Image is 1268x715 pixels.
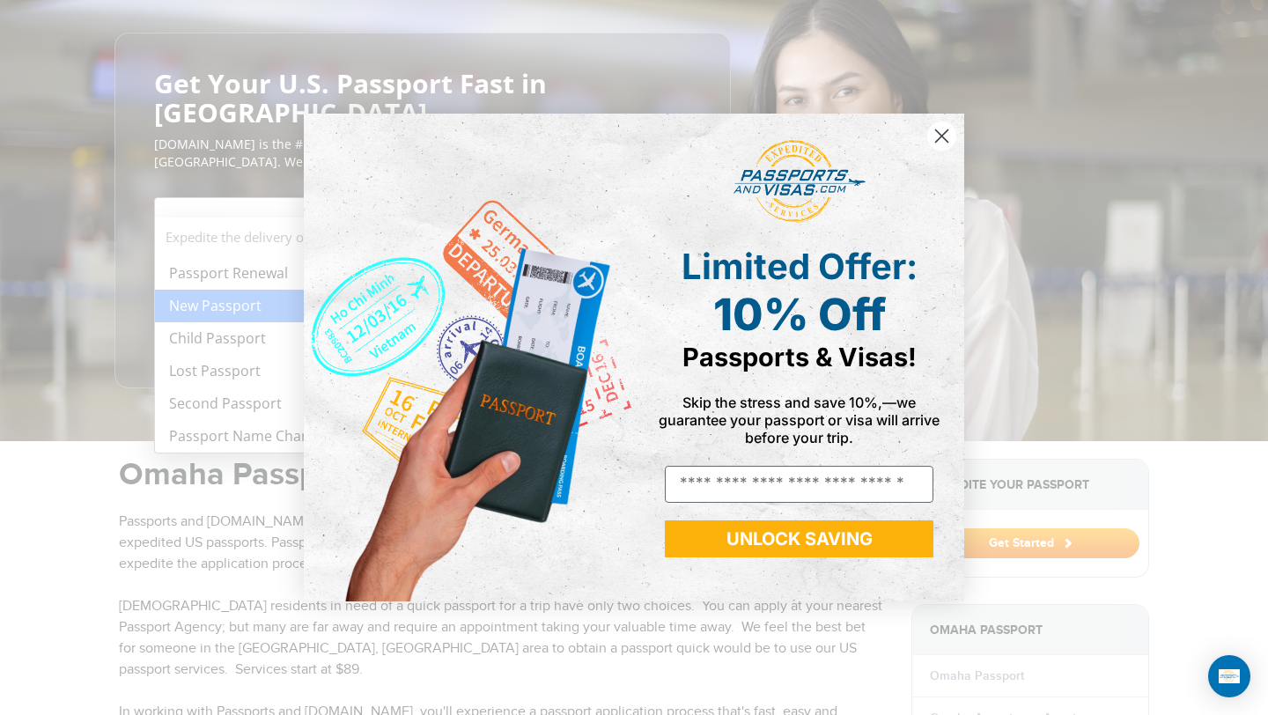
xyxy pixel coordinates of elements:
span: Skip the stress and save 10%,—we guarantee your passport or visa will arrive before your trip. [659,394,940,446]
span: 10% Off [713,288,886,341]
button: UNLOCK SAVING [665,520,933,557]
span: Limited Offer: [682,245,918,288]
img: passports and visas [734,140,866,223]
span: Passports & Visas! [682,342,917,372]
div: Open Intercom Messenger [1208,655,1250,697]
button: Close dialog [926,121,957,151]
img: de9cda0d-0715-46ca-9a25-073762a91ba7.png [304,114,634,601]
